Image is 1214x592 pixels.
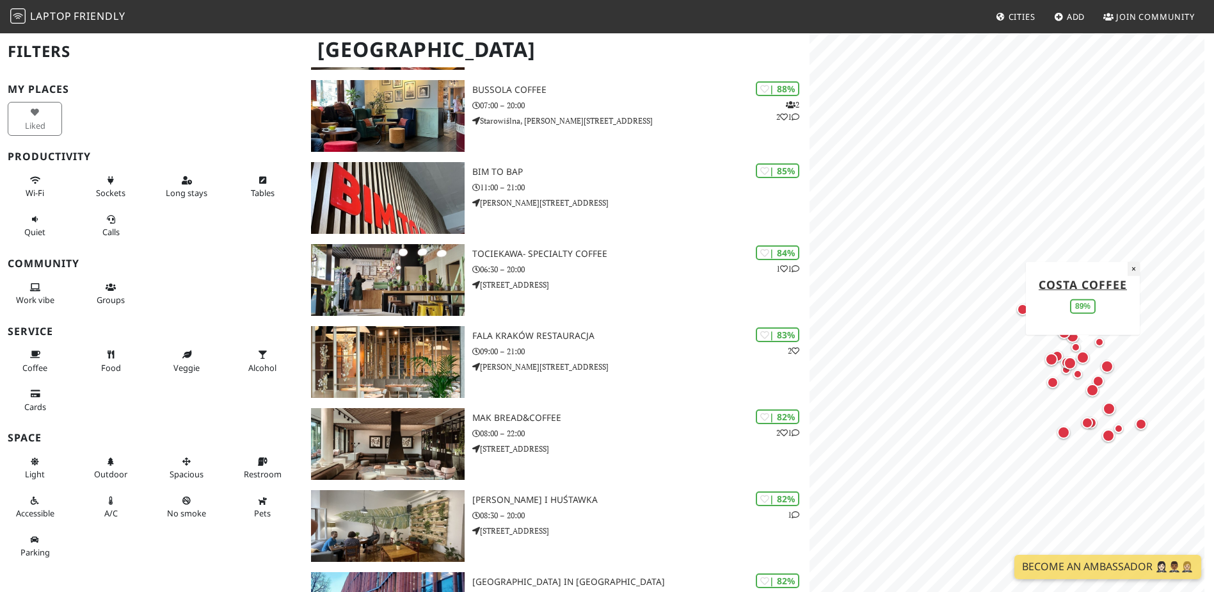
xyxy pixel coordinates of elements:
[472,167,810,177] h3: BIM TO BAP
[8,258,296,270] h3: Community
[311,326,464,398] img: Fala Kraków Restauracja
[236,451,290,485] button: Restroom
[97,294,125,306] span: Group tables
[1111,421,1126,436] div: Map marker
[159,490,214,524] button: No smoke
[8,32,296,71] h2: Filters
[1116,11,1195,22] span: Join Community
[8,529,62,563] button: Parking
[8,490,62,524] button: Accessible
[74,9,125,23] span: Friendly
[311,490,464,562] img: Kawka i huśtawka
[94,468,127,480] span: Outdoor area
[84,490,138,524] button: A/C
[1074,349,1092,366] div: Map marker
[1070,366,1085,382] div: Map marker
[776,427,799,439] p: 2 1
[472,577,810,588] h3: [GEOGRAPHIC_DATA] in [GEOGRAPHIC_DATA]
[254,507,271,519] span: Pet friendly
[311,408,464,480] img: MAK Bread&Coffee
[84,170,138,204] button: Sockets
[991,5,1041,28] a: Cities
[236,490,290,524] button: Pets
[8,344,62,378] button: Coffee
[159,344,214,378] button: Veggie
[1100,400,1118,418] div: Map marker
[1090,373,1106,390] div: Map marker
[1061,354,1079,372] div: Map marker
[8,151,296,163] h3: Productivity
[1128,261,1140,275] button: Close popup
[244,468,282,480] span: Restroom
[303,80,809,152] a: Bussola Coffee | 88% 221 Bussola Coffee 07:00 – 20:00 Starowiślna, [PERSON_NAME][STREET_ADDRESS]
[84,277,138,311] button: Groups
[1098,358,1116,375] div: Map marker
[96,187,125,199] span: Power sockets
[311,244,464,316] img: Tociekawa- Specialty Coffee
[8,432,296,444] h3: Space
[472,331,810,341] h3: Fala Kraków Restauracja
[472,443,810,455] p: [STREET_ADDRESS]
[1014,555,1201,579] a: Become an Ambassador 🤵🏻‍♀️🤵🏾‍♂️🤵🏼‍♀️
[1099,427,1117,445] div: Map marker
[24,226,45,238] span: Quiet
[236,344,290,378] button: Alcohol
[472,427,810,440] p: 08:00 – 22:00
[472,197,810,209] p: [PERSON_NAME][STREET_ADDRESS]
[472,263,810,275] p: 06:30 – 20:00
[303,490,809,562] a: Kawka i huśtawka | 82% 1 [PERSON_NAME] i huśtawka 08:30 – 20:00 [STREET_ADDRESS]
[1083,381,1101,399] div: Map marker
[22,362,47,374] span: Coffee
[8,209,62,243] button: Quiet
[10,8,26,24] img: LaptopFriendly
[1049,5,1090,28] a: Add
[1133,416,1149,432] div: Map marker
[1009,11,1035,22] span: Cities
[159,451,214,485] button: Spacious
[756,245,799,260] div: | 84%
[303,408,809,480] a: MAK Bread&Coffee | 82% 21 MAK Bread&Coffee 08:00 – 22:00 [STREET_ADDRESS]
[16,507,54,519] span: Accessible
[24,401,46,413] span: Credit cards
[756,163,799,178] div: | 85%
[472,495,810,506] h3: [PERSON_NAME] i huśtawka
[102,226,120,238] span: Video/audio calls
[8,83,296,95] h3: My Places
[84,209,138,243] button: Calls
[8,170,62,204] button: Wi-Fi
[159,170,214,204] button: Long stays
[170,468,204,480] span: Spacious
[16,294,54,306] span: People working
[8,451,62,485] button: Light
[1092,334,1107,350] div: Map marker
[8,325,296,338] h3: Service
[166,187,207,199] span: Long stays
[756,327,799,342] div: | 83%
[1049,348,1066,365] div: Map marker
[8,277,62,311] button: Work vibe
[173,362,200,374] span: Veggie
[472,249,810,259] h3: Tociekawa- Specialty Coffee
[30,9,72,23] span: Laptop
[1042,350,1060,368] div: Map marker
[776,99,799,123] p: 2 2 1
[20,547,50,558] span: Parking
[756,573,799,588] div: | 82%
[104,507,118,519] span: Air conditioned
[1058,362,1074,377] div: Map marker
[1058,354,1075,371] div: Map marker
[472,85,810,95] h3: Bussola Coffee
[303,162,809,234] a: BIM TO BAP | 85% BIM TO BAP 11:00 – 21:00 [PERSON_NAME][STREET_ADDRESS]
[167,507,206,519] span: Smoke free
[472,181,810,193] p: 11:00 – 21:00
[251,187,275,199] span: Work-friendly tables
[307,32,806,67] h1: [GEOGRAPHIC_DATA]
[8,383,62,417] button: Cards
[311,162,464,234] img: BIM TO BAP
[472,361,810,373] p: [PERSON_NAME][STREET_ADDRESS]
[1098,5,1200,28] a: Join Community
[84,451,138,485] button: Outdoor
[1039,276,1127,292] a: Costa Coffee
[25,468,45,480] span: Natural light
[303,244,809,316] a: Tociekawa- Specialty Coffee | 84% 11 Tociekawa- Specialty Coffee 06:30 – 20:00 [STREET_ADDRESS]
